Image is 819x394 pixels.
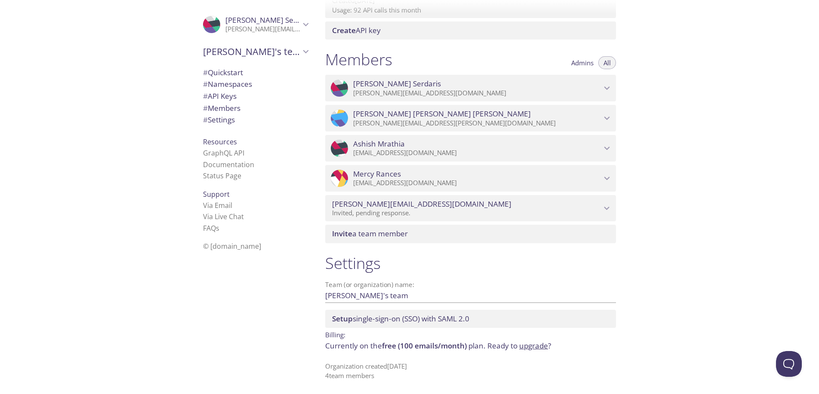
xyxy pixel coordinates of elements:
[203,171,241,180] a: Status Page
[203,103,208,113] span: #
[325,195,616,222] div: andy.bonjurado@qantasloyalty.com
[325,254,616,273] h1: Settings
[203,79,252,89] span: Namespaces
[332,314,353,324] span: Setup
[353,119,601,128] p: [PERSON_NAME][EMAIL_ADDRESS][PERSON_NAME][DOMAIN_NAME]
[325,165,616,192] div: Mercy Rances
[196,114,315,126] div: Team Settings
[196,10,315,39] div: George Serdaris
[196,78,315,90] div: Namespaces
[196,67,315,79] div: Quickstart
[353,179,601,187] p: [EMAIL_ADDRESS][DOMAIN_NAME]
[203,103,240,113] span: Members
[332,199,511,209] span: [PERSON_NAME][EMAIL_ADDRESS][DOMAIN_NAME]
[325,75,616,101] div: George Serdaris
[332,314,469,324] span: single-sign-on (SSO) with SAML 2.0
[196,40,315,63] div: George's team
[203,67,243,77] span: Quickstart
[353,89,601,98] p: [PERSON_NAME][EMAIL_ADDRESS][DOMAIN_NAME]
[325,21,616,40] div: Create API Key
[325,340,616,351] p: Currently on the plan.
[353,169,401,179] span: Mercy Rances
[325,135,616,162] div: Ashish Mrathia
[203,241,261,251] span: © [DOMAIN_NAME]
[203,189,230,199] span: Support
[325,105,616,131] div: Anna Jane Alonzo
[325,225,616,243] div: Invite a team member
[332,229,408,238] span: a team member
[203,91,208,101] span: #
[203,223,219,233] a: FAQ
[332,209,601,217] p: Invited, pending response.
[325,281,415,288] label: Team (or organization) name:
[325,362,616,380] p: Organization created [DATE] 4 team member s
[353,79,441,89] span: [PERSON_NAME] Serdaris
[487,341,551,351] span: Ready to ?
[332,25,356,35] span: Create
[225,15,313,25] span: [PERSON_NAME] Serdaris
[598,56,616,69] button: All
[196,102,315,114] div: Members
[353,139,405,149] span: Ashish Mrathia
[325,310,616,328] div: Setup SSO
[203,115,235,125] span: Settings
[519,341,548,351] a: upgrade
[203,160,254,169] a: Documentation
[332,25,381,35] span: API key
[325,50,392,69] h1: Members
[353,109,531,119] span: [PERSON_NAME] [PERSON_NAME] [PERSON_NAME]
[203,46,300,58] span: [PERSON_NAME]'s team
[225,25,300,34] p: [PERSON_NAME][EMAIL_ADDRESS][DOMAIN_NAME]
[776,351,802,377] iframe: Help Scout Beacon - Open
[203,115,208,125] span: #
[203,91,237,101] span: API Keys
[353,149,601,157] p: [EMAIL_ADDRESS][DOMAIN_NAME]
[566,56,599,69] button: Admins
[203,137,237,147] span: Resources
[216,223,219,233] span: s
[203,79,208,89] span: #
[203,67,208,77] span: #
[196,90,315,102] div: API Keys
[203,201,232,210] a: Via Email
[203,148,244,158] a: GraphQL API
[325,328,616,340] p: Billing:
[382,341,467,351] span: free (100 emails/month)
[332,229,352,238] span: Invite
[203,212,244,221] a: Via Live Chat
